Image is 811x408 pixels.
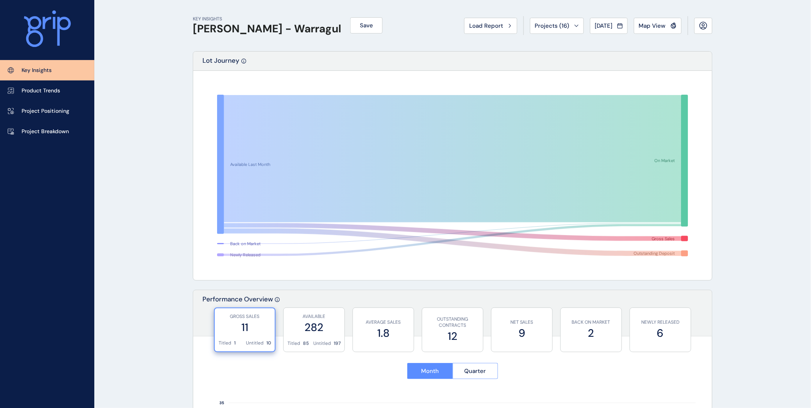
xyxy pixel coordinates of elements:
[634,319,687,326] p: NEWLY RELEASED
[590,18,628,34] button: [DATE]
[357,326,410,341] label: 1.8
[334,340,341,347] p: 197
[350,17,383,33] button: Save
[288,320,341,335] label: 282
[303,340,309,347] p: 85
[565,326,618,341] label: 2
[266,340,271,346] p: 10
[22,107,69,115] p: Project Positioning
[357,319,410,326] p: AVERAGE SALES
[202,56,239,70] p: Lot Journey
[495,326,548,341] label: 9
[426,329,479,344] label: 12
[288,313,341,320] p: AVAILABLE
[421,367,439,375] span: Month
[639,22,666,30] span: Map View
[464,18,517,34] button: Load Report
[360,22,373,29] span: Save
[535,22,570,30] span: Projects ( 16 )
[465,367,486,375] span: Quarter
[219,340,231,346] p: Titled
[22,87,60,95] p: Product Trends
[22,67,52,74] p: Key Insights
[219,313,271,320] p: GROSS SALES
[22,128,69,135] p: Project Breakdown
[219,320,271,335] label: 11
[193,16,341,22] p: KEY INSIGHTS
[246,340,264,346] p: Untitled
[495,319,548,326] p: NET SALES
[453,363,498,379] button: Quarter
[288,340,300,347] p: Titled
[595,22,613,30] span: [DATE]
[565,319,618,326] p: BACK ON MARKET
[313,340,331,347] p: Untitled
[530,18,584,34] button: Projects (16)
[634,326,687,341] label: 6
[202,295,273,336] p: Performance Overview
[234,340,236,346] p: 1
[426,316,479,329] p: OUTSTANDING CONTRACTS
[219,401,224,406] text: 35
[407,363,453,379] button: Month
[634,18,682,34] button: Map View
[193,22,341,35] h1: [PERSON_NAME] - Warragul
[469,22,503,30] span: Load Report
